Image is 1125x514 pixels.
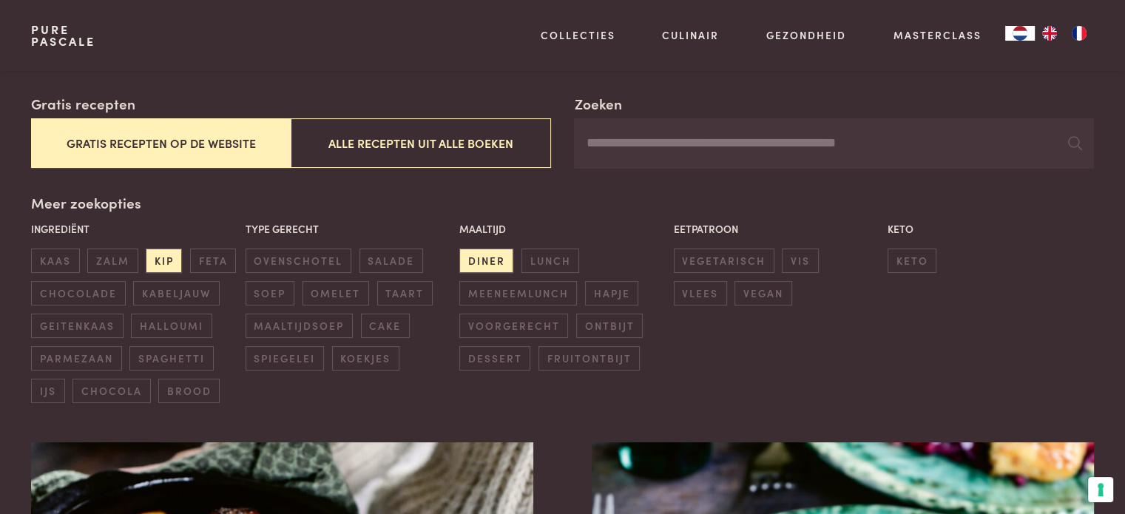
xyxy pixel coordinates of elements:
span: vegetarisch [674,248,774,273]
span: lunch [521,248,579,273]
span: dessert [459,346,530,371]
label: Gratis recepten [31,93,135,115]
aside: Language selected: Nederlands [1005,26,1094,41]
span: spiegelei [246,346,324,371]
a: FR [1064,26,1094,41]
span: parmezaan [31,346,121,371]
span: fruitontbijt [538,346,640,371]
span: omelet [303,281,369,305]
span: voorgerecht [459,314,568,338]
a: Collecties [541,27,615,43]
span: geitenkaas [31,314,123,338]
a: Gezondheid [766,27,846,43]
span: feta [190,248,236,273]
a: PurePascale [31,24,95,47]
div: Language [1005,26,1035,41]
span: koekjes [332,346,399,371]
span: chocola [72,379,150,403]
span: kip [146,248,182,273]
button: Alle recepten uit alle boeken [291,118,550,168]
p: Keto [888,221,1094,237]
span: meeneemlunch [459,281,577,305]
span: soep [246,281,294,305]
label: Zoeken [574,93,621,115]
p: Ingrediënt [31,221,237,237]
span: zalm [87,248,138,273]
span: cake [361,314,410,338]
span: ijs [31,379,64,403]
span: brood [158,379,220,403]
button: Uw voorkeuren voor toestemming voor trackingtechnologieën [1088,477,1113,502]
span: keto [888,248,936,273]
span: vegan [734,281,791,305]
span: hapje [585,281,638,305]
ul: Language list [1035,26,1094,41]
span: salade [359,248,423,273]
span: vis [782,248,818,273]
span: spaghetti [129,346,213,371]
span: chocolade [31,281,125,305]
p: Maaltijd [459,221,666,237]
a: NL [1005,26,1035,41]
a: Culinair [662,27,719,43]
span: kaas [31,248,79,273]
span: ovenschotel [246,248,351,273]
a: Masterclass [893,27,982,43]
p: Eetpatroon [674,221,880,237]
span: diner [459,248,513,273]
button: Gratis recepten op de website [31,118,291,168]
span: kabeljauw [133,281,219,305]
a: EN [1035,26,1064,41]
p: Type gerecht [246,221,452,237]
span: maaltijdsoep [246,314,353,338]
span: taart [377,281,433,305]
span: ontbijt [576,314,643,338]
span: halloumi [131,314,212,338]
span: vlees [674,281,727,305]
